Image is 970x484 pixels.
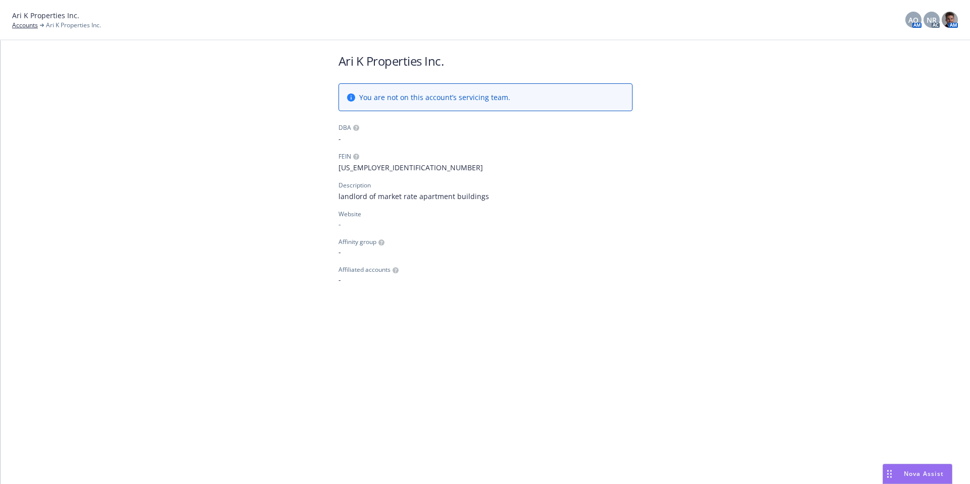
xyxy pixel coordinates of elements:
[883,464,896,483] div: Drag to move
[338,265,391,274] span: Affiliated accounts
[338,191,633,202] span: landlord of market rate apartment buildings
[338,133,633,144] span: -
[12,10,79,21] span: Ari K Properties Inc.
[46,21,101,30] span: Ari K Properties Inc.
[338,247,633,257] span: -
[904,469,944,478] span: Nova Assist
[338,237,376,247] span: Affinity group
[338,219,633,229] div: -
[942,12,958,28] img: photo
[338,53,633,69] h1: Ari K Properties Inc.
[338,210,633,219] div: Website
[908,15,918,25] span: AO
[338,181,371,190] div: Description
[338,123,351,132] div: DBA
[338,152,351,161] div: FEIN
[883,464,952,484] button: Nova Assist
[927,15,937,25] span: NR
[359,92,510,103] span: You are not on this account’s servicing team.
[338,274,633,285] span: -
[12,21,38,30] a: Accounts
[338,162,633,173] span: [US_EMPLOYER_IDENTIFICATION_NUMBER]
